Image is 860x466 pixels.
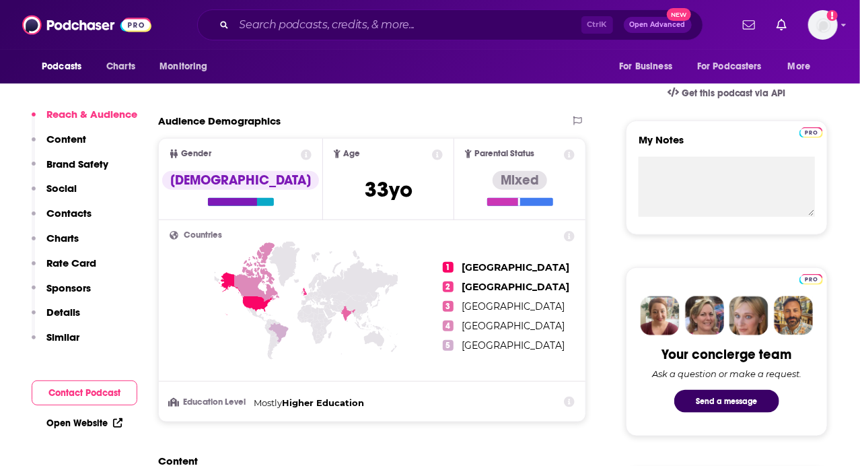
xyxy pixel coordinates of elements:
p: Brand Safety [46,158,108,170]
span: Logged in as kkitamorn [808,10,838,40]
img: Podchaser Pro [799,274,823,285]
a: Pro website [799,125,823,138]
p: Charts [46,232,79,244]
span: Mostly [254,397,282,408]
img: Sydney Profile [641,296,680,335]
span: [GEOGRAPHIC_DATA] [462,300,565,312]
button: Brand Safety [32,158,108,182]
span: Podcasts [42,57,81,76]
p: Social [46,182,77,195]
span: Get this podcast via API [682,88,786,99]
span: Monitoring [159,57,207,76]
img: User Profile [808,10,838,40]
button: open menu [610,54,689,79]
span: 4 [443,321,454,331]
div: Mixed [493,171,547,190]
button: Charts [32,232,79,257]
span: [GEOGRAPHIC_DATA] [462,281,569,293]
a: Charts [98,54,143,79]
div: Ask a question or make a request. [652,368,801,379]
button: Contact Podcast [32,380,137,405]
span: Open Advanced [630,22,686,28]
span: Ctrl K [581,16,613,34]
button: Show profile menu [808,10,838,40]
span: New [667,8,691,21]
button: open menu [32,54,99,79]
span: Charts [106,57,135,76]
span: 5 [443,340,454,351]
button: Social [32,182,77,207]
h2: Audience Demographics [158,114,281,127]
img: Podchaser Pro [799,127,823,138]
button: Sponsors [32,281,91,306]
span: More [788,57,811,76]
span: [GEOGRAPHIC_DATA] [462,261,569,273]
a: Pro website [799,272,823,285]
p: Contacts [46,207,92,220]
img: Barbara Profile [685,296,724,335]
a: Get this podcast via API [657,77,797,110]
button: Similar [32,331,79,356]
span: [GEOGRAPHIC_DATA] [462,339,565,352]
input: Search podcasts, credits, & more... [234,14,581,36]
p: Sponsors [46,281,91,294]
button: Reach & Audience [32,108,137,133]
button: Rate Card [32,257,96,281]
span: For Business [619,57,672,76]
svg: Add a profile image [827,10,838,21]
img: Podchaser - Follow, Share and Rate Podcasts [22,12,151,38]
button: Open AdvancedNew [624,17,692,33]
p: Details [46,306,80,319]
p: Reach & Audience [46,108,137,121]
button: Contacts [32,207,92,232]
a: Show notifications dropdown [771,13,792,36]
span: [GEOGRAPHIC_DATA] [462,320,565,332]
span: For Podcasters [697,57,762,76]
p: Content [46,133,86,145]
button: Content [32,133,86,158]
img: Jon Profile [774,296,813,335]
div: Your concierge team [662,346,792,363]
span: 1 [443,262,454,273]
p: Rate Card [46,257,96,269]
span: Gender [181,149,211,158]
span: 3 [443,301,454,312]
span: 33 yo [365,176,413,203]
div: [DEMOGRAPHIC_DATA] [162,171,319,190]
span: 2 [443,281,454,292]
a: Show notifications dropdown [738,13,760,36]
p: Similar [46,331,79,343]
span: Higher Education [282,397,364,408]
button: open menu [150,54,225,79]
button: Details [32,306,80,331]
div: Search podcasts, credits, & more... [197,9,703,40]
span: Countries [184,231,222,240]
button: Send a message [674,390,779,413]
button: open menu [688,54,781,79]
a: Open Website [46,418,122,429]
span: Age [343,149,360,158]
button: open menu [779,54,828,79]
label: My Notes [639,133,815,157]
h3: Education Level [170,398,248,407]
span: Parental Status [474,149,534,158]
img: Jules Profile [729,296,768,335]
